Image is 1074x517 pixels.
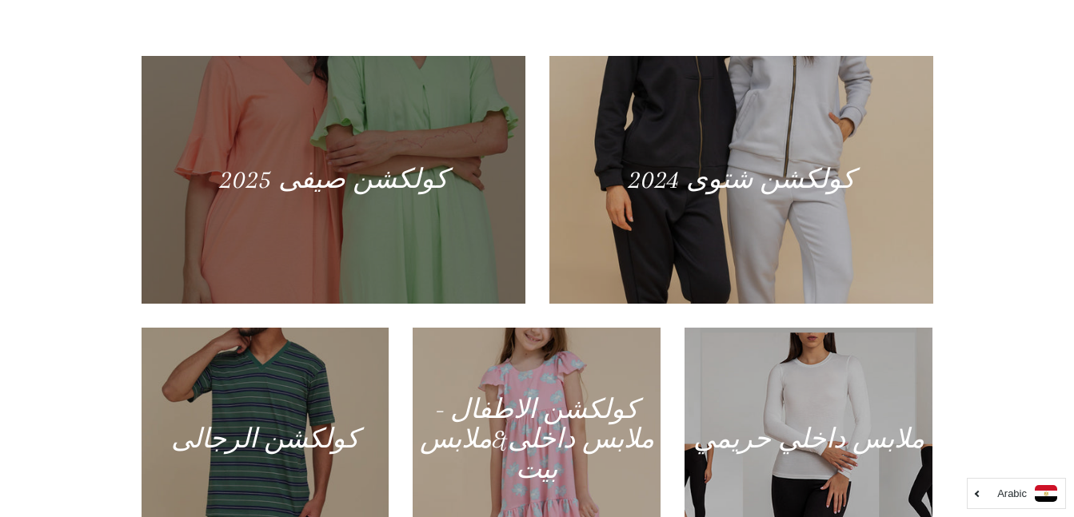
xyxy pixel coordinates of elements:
a: كولكشن صيفى 2025 [142,56,525,304]
a: Arabic [976,485,1057,502]
a: كولكشن شتوى 2024 [549,56,933,304]
i: Arabic [997,488,1027,499]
